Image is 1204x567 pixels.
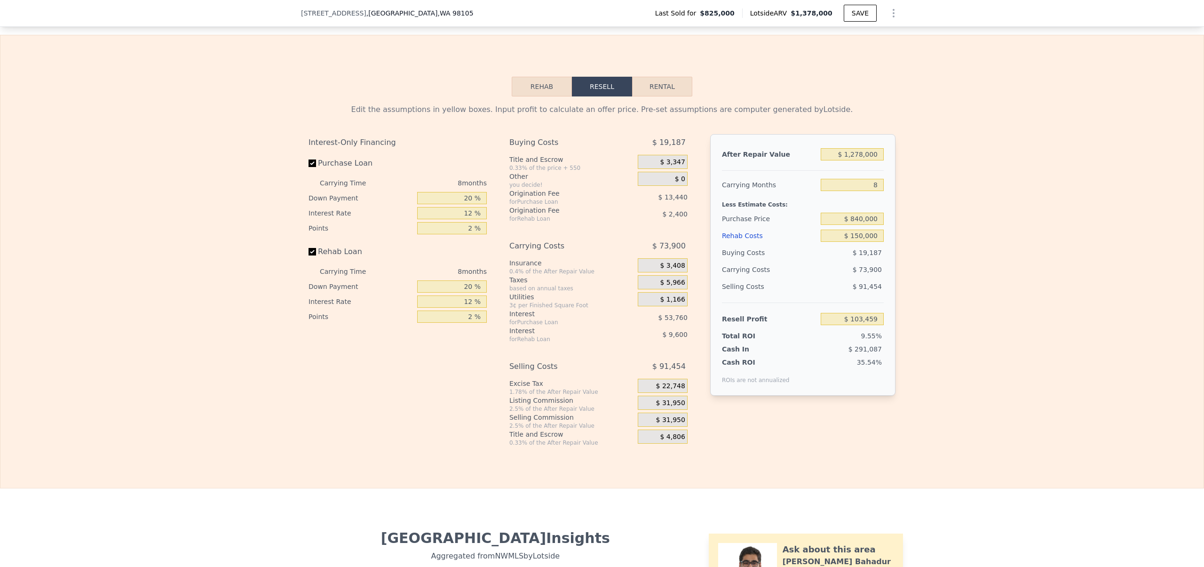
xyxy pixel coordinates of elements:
[722,146,817,163] div: After Repair Value
[320,176,381,191] div: Carrying Time
[722,278,817,295] div: Selling Costs
[385,264,487,279] div: 8 months
[853,266,882,273] span: $ 73,900
[660,295,685,304] span: $ 1,166
[512,77,572,96] button: Rehab
[309,530,682,547] div: [GEOGRAPHIC_DATA] Insights
[509,302,634,309] div: 3¢ per Finished Square Foot
[309,155,413,172] label: Purchase Loan
[848,345,882,353] span: $ 291,087
[722,311,817,327] div: Resell Profit
[509,268,634,275] div: 0.4% of the After Repair Value
[437,9,473,17] span: , WA 98105
[509,405,634,413] div: 2.5% of the After Repair Value
[309,248,316,256] input: Rehab Loan
[652,358,686,375] span: $ 91,454
[509,326,614,335] div: Interest
[722,244,817,261] div: Buying Costs
[509,206,614,215] div: Origination Fee
[385,176,487,191] div: 8 months
[783,543,876,556] div: Ask about this area
[509,422,634,430] div: 2.5% of the After Repair Value
[572,77,632,96] button: Resell
[632,77,692,96] button: Rental
[309,309,413,324] div: Points
[509,258,634,268] div: Insurance
[309,279,413,294] div: Down Payment
[660,433,685,441] span: $ 4,806
[700,8,735,18] span: $825,000
[301,8,366,18] span: [STREET_ADDRESS]
[509,439,634,447] div: 0.33% of the After Repair Value
[853,283,882,290] span: $ 91,454
[309,243,413,260] label: Rehab Loan
[844,5,877,22] button: SAVE
[662,210,687,218] span: $ 2,400
[722,227,817,244] div: Rehab Costs
[509,164,634,172] div: 0.33% of the price + 550
[884,4,903,23] button: Show Options
[509,413,634,422] div: Selling Commission
[722,261,781,278] div: Carrying Costs
[509,396,634,405] div: Listing Commission
[509,358,614,375] div: Selling Costs
[309,221,413,236] div: Points
[655,8,700,18] span: Last Sold for
[309,160,316,167] input: Purchase Loan
[309,191,413,206] div: Down Payment
[309,104,895,115] div: Edit the assumptions in yellow boxes. Input profit to calculate an offer price. Pre-set assumptio...
[656,416,685,424] span: $ 31,950
[861,332,882,340] span: 9.55%
[509,238,614,255] div: Carrying Costs
[658,193,688,201] span: $ 13,440
[791,9,832,17] span: $1,378,000
[722,358,790,367] div: Cash ROI
[509,388,634,396] div: 1.78% of the After Repair Value
[652,238,686,255] span: $ 73,900
[509,319,614,326] div: for Purchase Loan
[309,294,413,309] div: Interest Rate
[366,8,474,18] span: , [GEOGRAPHIC_DATA]
[660,158,685,167] span: $ 3,347
[722,193,884,210] div: Less Estimate Costs:
[509,335,614,343] div: for Rehab Loan
[320,264,381,279] div: Carrying Time
[509,189,614,198] div: Origination Fee
[309,547,682,562] div: Aggregated from NWMLS by Lotside
[509,275,634,285] div: Taxes
[509,215,614,223] div: for Rehab Loan
[309,206,413,221] div: Interest Rate
[658,314,688,321] span: $ 53,760
[652,134,686,151] span: $ 19,187
[509,379,634,388] div: Excise Tax
[662,331,687,338] span: $ 9,600
[509,292,634,302] div: Utilities
[509,285,634,292] div: based on annual taxes
[509,309,614,319] div: Interest
[722,210,817,227] div: Purchase Price
[857,359,882,366] span: 35.54%
[722,176,817,193] div: Carrying Months
[509,172,634,181] div: Other
[656,399,685,407] span: $ 31,950
[509,155,634,164] div: Title and Escrow
[750,8,791,18] span: Lotside ARV
[509,181,634,189] div: you decide!
[509,134,614,151] div: Buying Costs
[660,262,685,270] span: $ 3,408
[722,344,781,354] div: Cash In
[309,134,487,151] div: Interest-Only Financing
[656,382,685,391] span: $ 22,748
[509,430,634,439] div: Title and Escrow
[722,367,790,384] div: ROIs are not annualized
[853,249,882,256] span: $ 19,187
[509,198,614,206] div: for Purchase Loan
[660,279,685,287] span: $ 5,966
[722,331,781,341] div: Total ROI
[675,175,685,184] span: $ 0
